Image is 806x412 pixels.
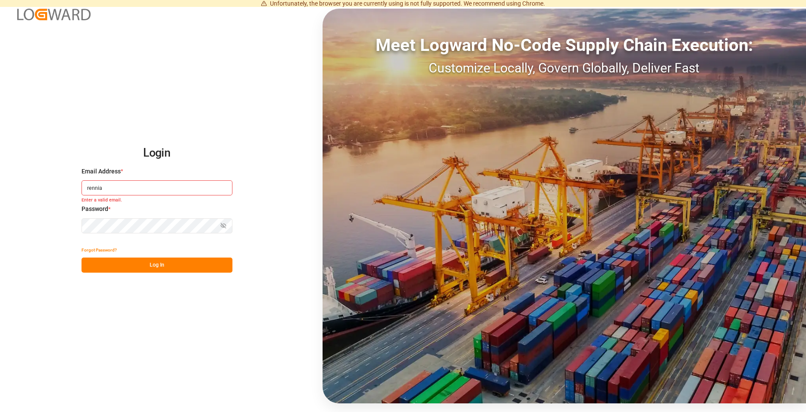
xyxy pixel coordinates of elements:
span: Password [82,204,108,214]
small: Enter a valid email. [82,197,232,205]
button: Forgot Password? [82,242,117,258]
div: Meet Logward No-Code Supply Chain Execution: [323,32,806,58]
h2: Login [82,139,232,167]
span: Email Address [82,167,121,176]
img: Logward_new_orange.png [17,9,91,20]
input: Enter your email [82,180,232,195]
button: Log In [82,258,232,273]
div: Customize Locally, Govern Globally, Deliver Fast [323,58,806,78]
